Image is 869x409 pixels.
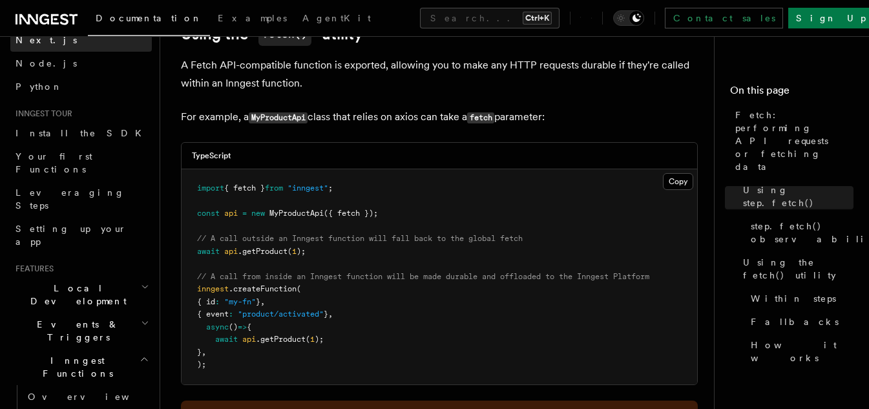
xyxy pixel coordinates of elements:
span: api [242,335,256,344]
span: ); [315,335,324,344]
span: Using the fetch() utility [743,256,853,282]
span: "my-fn" [224,297,256,306]
a: Overview [23,385,152,408]
span: : [229,309,233,319]
h3: TypeScript [192,151,231,161]
a: How it works [746,333,853,370]
span: , [260,297,265,306]
span: import [197,184,224,193]
span: } [256,297,260,306]
span: Inngest Functions [10,354,140,380]
button: Toggle dark mode [613,10,644,26]
span: .getProduct [256,335,306,344]
span: { event [197,309,229,319]
a: Fetch: performing API requests or fetching data [730,103,853,178]
span: ({ fetch }); [324,209,378,218]
code: MyProductApi [249,112,308,123]
span: AgentKit [302,13,371,23]
span: api [224,247,238,256]
span: MyProductApi [269,209,324,218]
a: Using step.fetch() [738,178,853,215]
span: } [197,348,202,357]
a: Your first Functions [10,145,152,181]
span: // A call outside an Inngest function will fall back to the global fetch [197,234,523,243]
a: Contact sales [665,8,783,28]
span: const [197,209,220,218]
span: inngest [197,284,229,293]
span: Local Development [10,282,141,308]
span: async [206,322,229,331]
span: Install the SDK [16,128,149,138]
a: Python [10,75,152,98]
span: Using step.fetch() [743,184,853,209]
span: Documentation [96,13,202,23]
span: Setting up your app [16,224,127,247]
span: "inngest" [288,184,328,193]
button: Inngest Functions [10,349,152,385]
a: Next.js [10,28,152,52]
span: = [242,209,247,218]
span: Features [10,264,54,274]
a: Using the fetch() utility [738,251,853,287]
button: Local Development [10,277,152,313]
span: : [215,297,220,306]
a: AgentKit [295,4,379,35]
span: Overview [28,392,161,402]
a: Examples [210,4,295,35]
span: api [224,209,238,218]
span: Examples [218,13,287,23]
span: Python [16,81,63,92]
a: Setting up your app [10,217,152,253]
span: await [197,247,220,256]
span: Inngest tour [10,109,72,119]
span: ); [297,247,306,256]
span: Within steps [751,292,836,305]
span: Your first Functions [16,151,92,174]
button: Copy [663,173,693,190]
span: { id [197,297,215,306]
a: step.fetch() observability [746,215,853,251]
code: fetch [467,112,494,123]
a: Install the SDK [10,121,152,145]
button: Events & Triggers [10,313,152,349]
kbd: Ctrl+K [523,12,552,25]
span: , [328,309,333,319]
span: ; [328,184,333,193]
button: Search...Ctrl+K [420,8,560,28]
h4: On this page [730,83,853,103]
a: Leveraging Steps [10,181,152,217]
span: , [202,348,206,357]
a: Node.js [10,52,152,75]
span: How it works [751,339,853,364]
p: For example, a class that relies on axios can take a parameter: [181,108,698,127]
span: Next.js [16,35,77,45]
span: // A call from inside an Inngest function will be made durable and offloaded to the Inngest Platform [197,272,649,281]
span: Node.js [16,58,77,68]
span: new [251,209,265,218]
span: Fallbacks [751,315,839,328]
span: ( [297,284,301,293]
a: Within steps [746,287,853,310]
p: A Fetch API-compatible function is exported, allowing you to make any HTTP requests durable if th... [181,56,698,92]
span: Fetch: performing API requests or fetching data [735,109,853,173]
a: Fallbacks [746,310,853,333]
span: { fetch } [224,184,265,193]
span: Events & Triggers [10,318,141,344]
span: await [215,335,238,344]
span: ( [306,335,310,344]
span: from [265,184,283,193]
span: { [247,322,251,331]
span: () [229,322,238,331]
span: Leveraging Steps [16,187,125,211]
span: ( [288,247,292,256]
span: .getProduct [238,247,288,256]
span: 1 [310,335,315,344]
span: .createFunction [229,284,297,293]
span: 1 [292,247,297,256]
span: "product/activated" [238,309,324,319]
a: Documentation [88,4,210,36]
span: ); [197,360,206,369]
span: => [238,322,247,331]
span: } [324,309,328,319]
